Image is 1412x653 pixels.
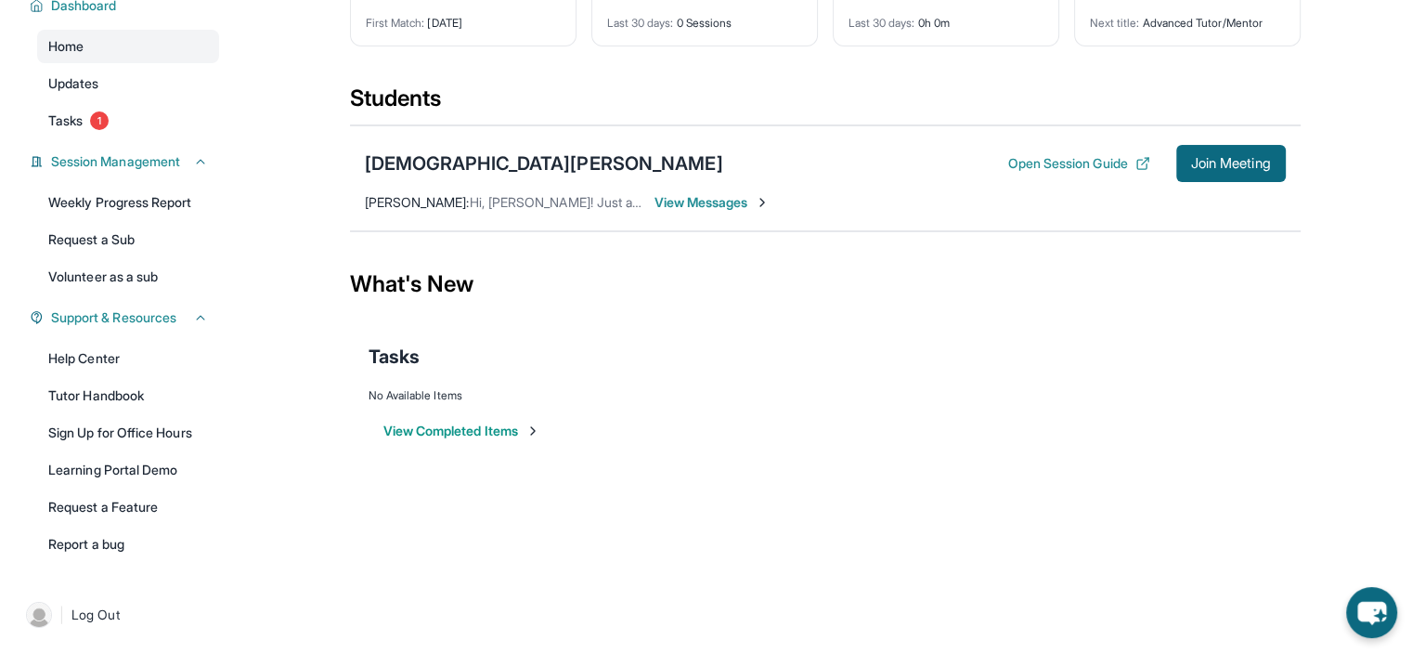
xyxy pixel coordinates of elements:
[37,342,219,375] a: Help Center
[48,37,84,56] span: Home
[51,152,180,171] span: Session Management
[369,344,420,370] span: Tasks
[1007,154,1149,173] button: Open Session Guide
[48,111,83,130] span: Tasks
[1176,145,1286,182] button: Join Meeting
[37,490,219,524] a: Request a Feature
[383,422,540,440] button: View Completed Items
[37,104,219,137] a: Tasks1
[350,243,1301,325] div: What's New
[37,453,219,487] a: Learning Portal Demo
[37,223,219,256] a: Request a Sub
[90,111,109,130] span: 1
[1090,16,1140,30] span: Next title :
[37,260,219,294] a: Volunteer as a sub
[37,528,219,561] a: Report a bug
[369,388,1282,403] div: No Available Items
[607,5,802,31] div: 0 Sessions
[19,594,219,635] a: |Log Out
[848,5,1043,31] div: 0h 0m
[755,195,770,210] img: Chevron-Right
[365,150,723,176] div: [DEMOGRAPHIC_DATA][PERSON_NAME]
[44,308,208,327] button: Support & Resources
[48,74,99,93] span: Updates
[37,67,219,100] a: Updates
[26,602,52,628] img: user-img
[71,606,120,624] span: Log Out
[366,5,561,31] div: [DATE]
[37,416,219,450] a: Sign Up for Office Hours
[1346,587,1397,638] button: chat-button
[59,604,64,626] span: |
[607,16,674,30] span: Last 30 days :
[350,84,1301,124] div: Students
[51,308,176,327] span: Support & Resources
[37,30,219,63] a: Home
[44,152,208,171] button: Session Management
[37,379,219,412] a: Tutor Handbook
[37,186,219,219] a: Weekly Progress Report
[654,193,771,212] span: View Messages
[366,16,425,30] span: First Match :
[365,194,470,210] span: [PERSON_NAME] :
[848,16,915,30] span: Last 30 days :
[1090,5,1285,31] div: Advanced Tutor/Mentor
[1191,158,1271,169] span: Join Meeting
